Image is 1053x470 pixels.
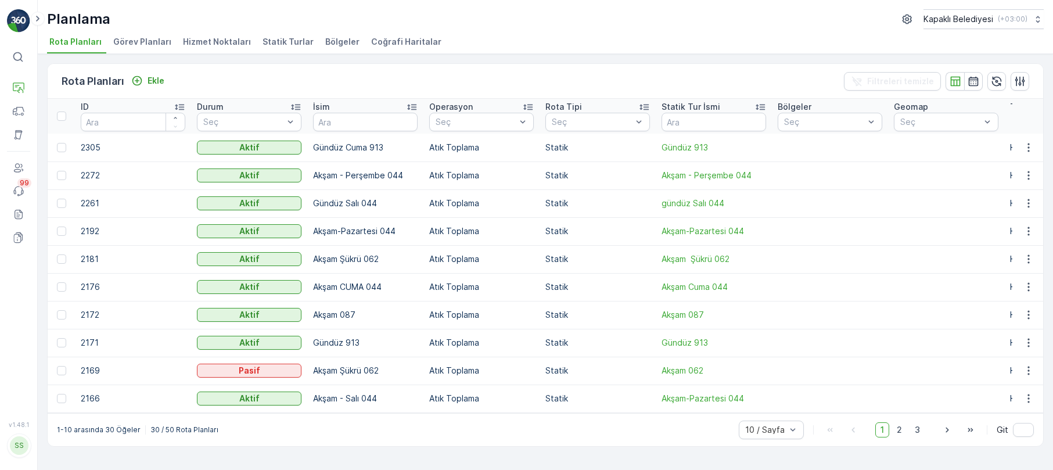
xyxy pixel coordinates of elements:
p: 30 / 50 Rota Planları [150,425,218,435]
p: Pasif [239,365,260,376]
td: Statik [540,273,656,301]
td: Statik [540,217,656,245]
p: Bölgeler [778,101,811,113]
a: gündüz Salı 044 [662,198,766,209]
span: 1 [875,422,889,437]
span: Rota Planları [49,36,102,48]
p: Rota Tipi [545,101,582,113]
td: Akşam-Pazartesi 044 [307,217,423,245]
a: Gündüz 913 [662,337,766,349]
div: Toggle Row Selected [57,199,66,208]
td: Atık Toplama [423,273,540,301]
p: Geomap [894,101,928,113]
span: Akşam 062 [662,365,766,376]
button: Aktif [197,392,301,406]
td: 2261 [75,189,191,217]
td: Statik [540,162,656,189]
td: 2272 [75,162,191,189]
td: 2176 [75,273,191,301]
td: Akşam 087 [307,301,423,329]
td: Statik [540,301,656,329]
p: İsim [313,101,330,113]
td: Atık Toplama [423,245,540,273]
td: 2169 [75,357,191,385]
div: Toggle Row Selected [57,338,66,347]
input: Ara [81,113,185,131]
td: Atık Toplama [423,217,540,245]
input: Ara [662,113,766,131]
p: Aktif [239,309,260,321]
p: Aktif [239,170,260,181]
p: Operasyon [429,101,473,113]
div: Toggle Row Selected [57,254,66,264]
p: Seç [784,116,864,128]
td: Statik [540,329,656,357]
td: Gündüz Salı 044 [307,189,423,217]
button: Kapaklı Belediyesi(+03:00) [923,9,1044,29]
td: 2305 [75,134,191,162]
p: Planlama [47,10,110,28]
a: Akşam-Pazartesi 044 [662,225,766,237]
a: Akşam Cuma 044 [662,281,766,293]
p: ( +03:00 ) [998,15,1027,24]
td: Akşam - Salı 044 [307,385,423,412]
p: 1-10 arasında 30 Öğeler [57,425,141,435]
p: Seç [552,116,632,128]
td: Akşam Şükrü 062 [307,357,423,385]
span: 2 [892,422,907,437]
p: Aktif [239,253,260,265]
p: Statik Tur İsmi [662,101,720,113]
td: Atık Toplama [423,385,540,412]
span: Akşam - Perşembe 044 [662,170,766,181]
p: Ekle [148,75,164,87]
button: Pasif [197,364,301,378]
td: 2192 [75,217,191,245]
td: Akşam - Perşembe 044 [307,162,423,189]
div: Toggle Row Selected [57,143,66,152]
span: Hizmet Noktaları [183,36,251,48]
span: Görev Planları [113,36,171,48]
td: Akşam Şükrü 062 [307,245,423,273]
button: Aktif [197,252,301,266]
button: Aktif [197,224,301,238]
span: 3 [910,422,925,437]
td: Statik [540,385,656,412]
p: ID [81,101,89,113]
div: SS [10,436,28,455]
td: Atık Toplama [423,301,540,329]
p: Kapaklı Belediyesi [923,13,993,25]
p: Rota Planları [62,73,124,89]
p: Aktif [239,225,260,237]
td: Statik [540,189,656,217]
p: Seç [203,116,283,128]
td: 2181 [75,245,191,273]
p: Seç [900,116,980,128]
p: Aktif [239,281,260,293]
button: Aktif [197,336,301,350]
td: Atık Toplama [423,162,540,189]
td: Statik [540,134,656,162]
td: Atık Toplama [423,134,540,162]
button: SS [7,430,30,461]
td: Statik [540,357,656,385]
button: Aktif [197,280,301,294]
a: Akşam Şükrü 062 [662,253,766,265]
input: Ara [313,113,418,131]
td: Gündüz Cuma 913 [307,134,423,162]
a: Akşam-Pazartesi 044 [662,393,766,404]
div: Toggle Row Selected [57,171,66,180]
a: 99 [7,180,30,203]
button: Aktif [197,196,301,210]
td: Atık Toplama [423,189,540,217]
button: Ekle [127,74,169,88]
div: Toggle Row Selected [57,366,66,375]
a: Akşam 087 [662,309,766,321]
div: Toggle Row Selected [57,227,66,236]
button: Aktif [197,308,301,322]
